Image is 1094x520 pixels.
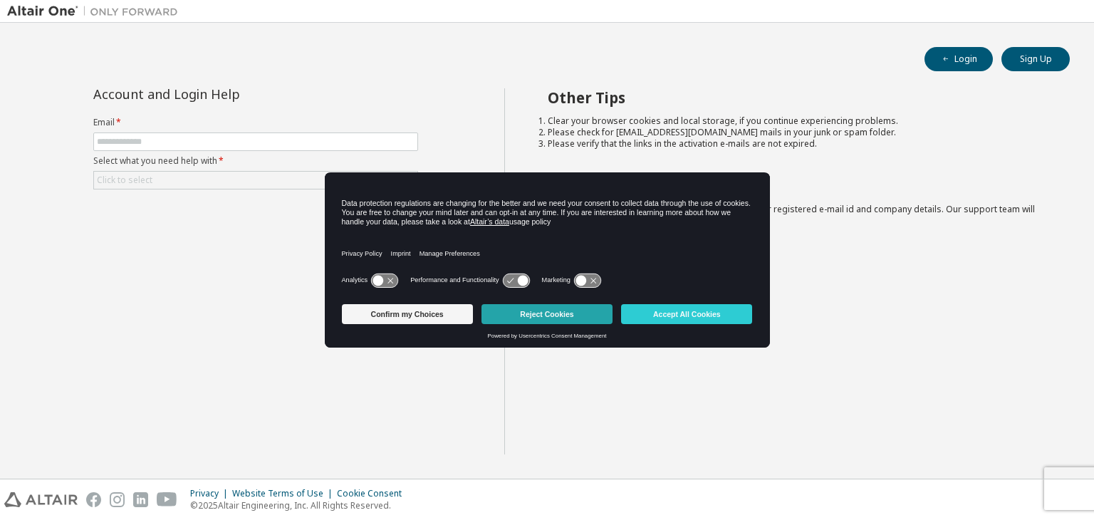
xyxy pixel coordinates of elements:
img: Altair One [7,4,185,19]
img: youtube.svg [157,492,177,507]
img: facebook.svg [86,492,101,507]
div: Website Terms of Use [232,488,337,499]
div: Privacy [190,488,232,499]
label: Select what you need help with [93,155,418,167]
li: Clear your browser cookies and local storage, if you continue experiencing problems. [548,115,1045,127]
div: Click to select [94,172,417,189]
img: instagram.svg [110,492,125,507]
img: linkedin.svg [133,492,148,507]
p: © 2025 Altair Engineering, Inc. All Rights Reserved. [190,499,410,511]
div: Account and Login Help [93,88,353,100]
div: Cookie Consent [337,488,410,499]
li: Please verify that the links in the activation e-mails are not expired. [548,138,1045,150]
li: Please check for [EMAIL_ADDRESS][DOMAIN_NAME] mails in your junk or spam folder. [548,127,1045,138]
div: Click to select [97,175,152,186]
button: Login [924,47,993,71]
img: altair_logo.svg [4,492,78,507]
h2: Other Tips [548,88,1045,107]
span: with a brief description of the problem, your registered e-mail id and company details. Our suppo... [548,203,1035,227]
button: Sign Up [1001,47,1070,71]
h2: Not sure how to login? [548,177,1045,195]
label: Email [93,117,418,128]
